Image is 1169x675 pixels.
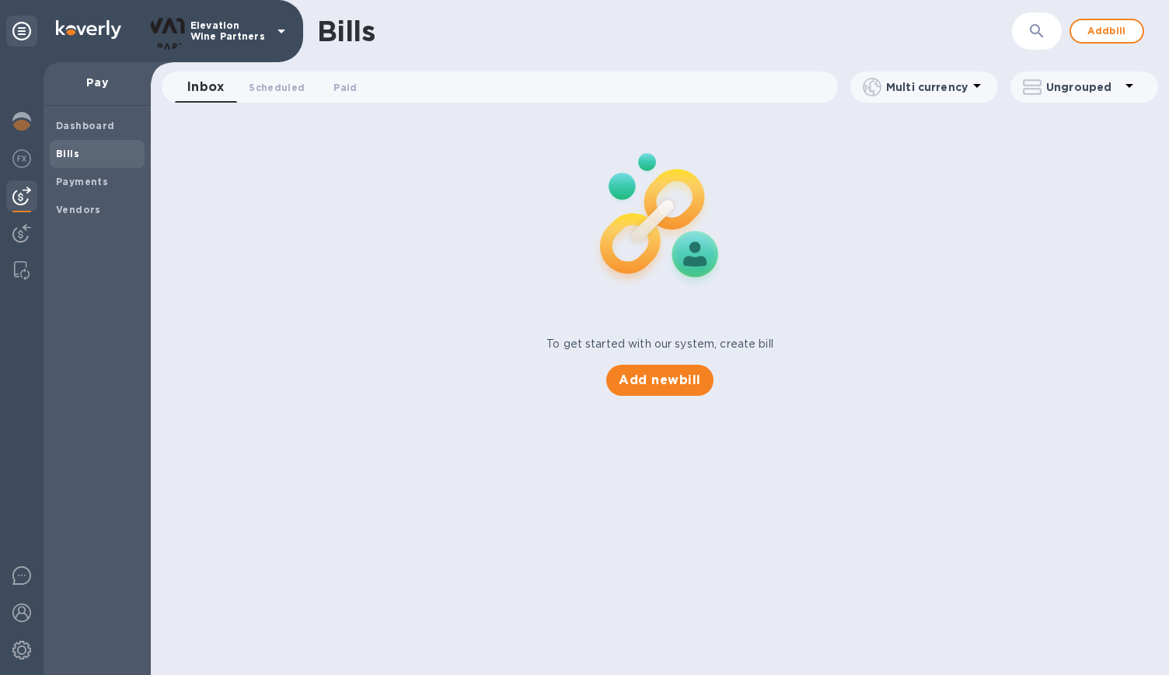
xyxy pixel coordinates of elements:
button: Addbill [1070,19,1144,44]
div: Unpin categories [6,16,37,47]
p: Ungrouped [1046,79,1120,95]
img: Foreign exchange [12,149,31,168]
span: Add new bill [619,371,700,390]
p: Pay [56,75,138,90]
h1: Bills [317,15,375,47]
span: Scheduled [249,79,305,96]
b: Payments [56,176,108,187]
p: Multi currency [886,79,968,95]
img: Logo [56,20,121,39]
b: Bills [56,148,79,159]
span: Inbox [187,76,224,98]
p: Elevation Wine Partners [190,20,268,42]
b: Vendors [56,204,101,215]
b: Dashboard [56,120,115,131]
p: To get started with our system, create bill [546,336,773,352]
span: Paid [333,79,357,96]
button: Add newbill [606,365,713,396]
span: Add bill [1084,22,1130,40]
